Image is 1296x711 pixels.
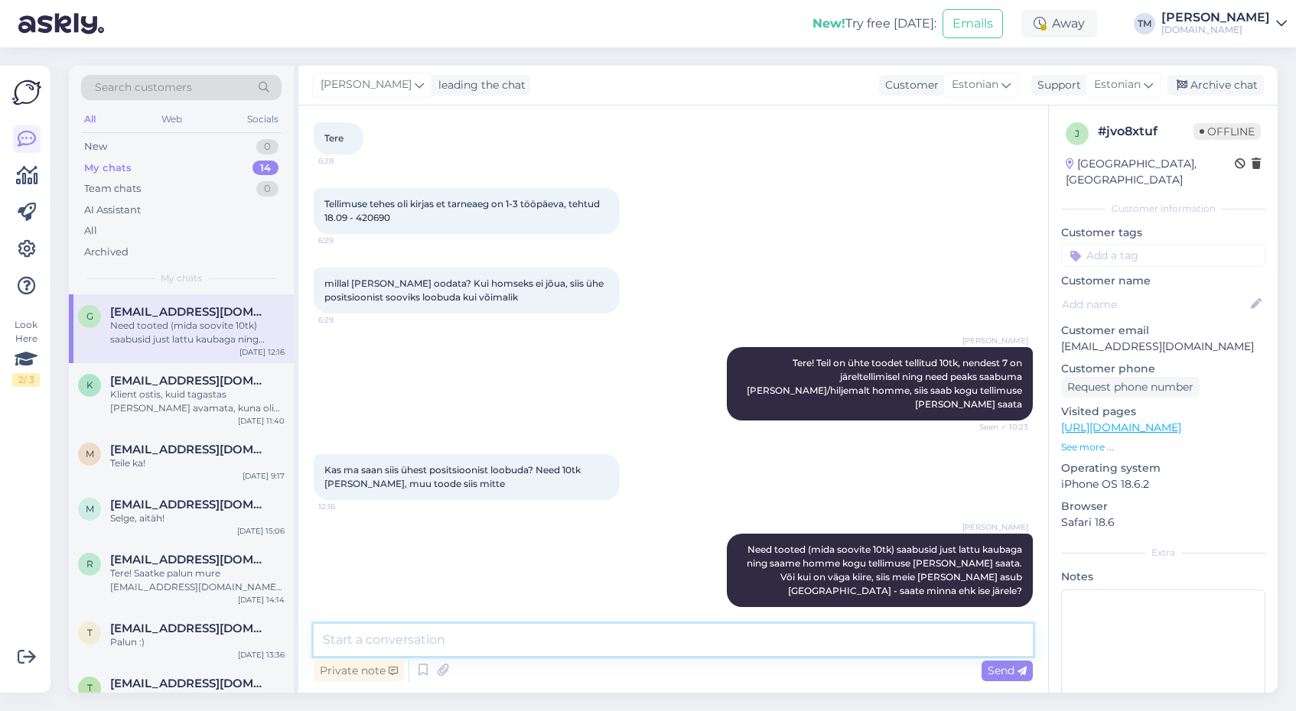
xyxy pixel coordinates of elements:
[943,9,1003,38] button: Emails
[84,245,129,260] div: Archived
[1061,460,1265,476] p: Operating system
[243,470,285,482] div: [DATE] 9:17
[1167,75,1264,96] div: Archive chat
[1134,13,1155,34] div: TM
[81,109,99,129] div: All
[321,76,412,93] span: [PERSON_NAME]
[1061,440,1265,454] p: See more ...
[324,132,344,144] span: Tere
[256,181,278,196] div: 0
[1061,377,1200,398] div: Request phone number
[318,501,376,512] span: 12:16
[110,635,285,649] div: Palun :)
[110,374,269,388] span: Katlin.kleberg@gmail.com
[314,661,404,681] div: Private note
[1066,156,1235,188] div: [GEOGRAPHIC_DATA], [GEOGRAPHIC_DATA]
[988,664,1027,677] span: Send
[879,77,939,93] div: Customer
[158,109,185,129] div: Web
[110,498,269,511] span: maire182@gmail.com
[747,544,1024,596] span: Need tooted (mida soovite 10tk) saabusid just lattu kaubaga ning saame homme kogu tellimuse [PERS...
[1061,273,1265,289] p: Customer name
[110,622,269,635] span: Taal.tiiu@gmail.com
[1061,323,1265,339] p: Customer email
[1061,498,1265,515] p: Browser
[1062,296,1248,313] input: Add name
[1061,569,1265,585] p: Notes
[812,16,845,31] b: New!
[1061,404,1265,420] p: Visited pages
[238,594,285,605] div: [DATE] 14:14
[1098,122,1193,141] div: # jvo8xtuf
[110,511,285,525] div: Selge, aitäh!
[84,161,132,176] div: My chats
[252,161,278,176] div: 14
[318,155,376,167] span: 6:28
[1193,123,1261,140] span: Offline
[244,109,282,129] div: Socials
[86,310,93,322] span: G
[1061,339,1265,355] p: [EMAIL_ADDRESS][DOMAIN_NAME]
[110,456,285,470] div: Teile ka!
[1161,11,1270,24] div: [PERSON_NAME]
[12,318,40,387] div: Look Here
[161,271,202,285] span: My chats
[1061,546,1265,560] div: Extra
[110,553,269,567] span: roman1popov1@gmail.com
[318,314,376,326] span: 6:29
[1061,202,1265,216] div: Customer information
[1061,420,1181,434] a: [URL][DOMAIN_NAME]
[747,357,1024,410] span: Tere! Teil on ühte toodet tellitud 10tk, nendest 7 on järeltellimisel ning need peaks saabuma [PE...
[87,682,93,693] span: t
[256,139,278,154] div: 0
[971,608,1028,619] span: 12:20
[110,388,285,415] div: Klient ostis, kuid tagastas [PERSON_NAME] avamata, kuna oli liiga suur. Kindlasti kontrollige kõi...
[1061,515,1265,531] p: Safari 18.6
[1075,128,1079,139] span: j
[84,223,97,239] div: All
[12,373,40,387] div: 2 / 3
[962,335,1028,346] span: [PERSON_NAME]
[1021,10,1097,37] div: Away
[86,448,94,459] span: M
[971,421,1028,433] span: Seen ✓ 10:23
[110,690,285,704] div: Tänan
[12,78,41,107] img: Askly Logo
[110,567,285,594] div: Tere! Saatke palun mure [EMAIL_ADDRESS][DOMAIN_NAME], tema uurib Hollandist, kas saab eraldi tell...
[237,525,285,537] div: [DATE] 15:06
[1161,11,1287,36] a: [PERSON_NAME][DOMAIN_NAME]
[952,76,998,93] span: Estonian
[238,649,285,661] div: [DATE] 13:36
[1161,24,1270,36] div: [DOMAIN_NAME]
[110,443,269,456] span: Merili.udekyll@gmail.com
[239,346,285,358] div: [DATE] 12:16
[110,319,285,346] div: Need tooted (mida soovite 10tk) saabusid just lattu kaubaga ning saame homme kogu tellimuse [PERS...
[1061,244,1265,267] input: Add a tag
[238,415,285,427] div: [DATE] 11:40
[110,677,269,690] span: tiia.kaar@hoolekandeteenused.ee
[95,80,192,96] span: Search customers
[1094,76,1141,93] span: Estonian
[324,278,606,303] span: millal [PERSON_NAME] oodata? Kui homseks ei jõua, siis ühe positsioonist sooviks loobuda kui võim...
[318,235,376,246] span: 6:29
[86,379,93,391] span: K
[110,305,269,319] span: Gorbats@icloud.com
[1061,225,1265,241] p: Customer tags
[324,464,583,489] span: Kas ma saan siis ühest positsioonist loobuda? Need 10tk [PERSON_NAME], muu toode siis mitte
[962,521,1028,533] span: [PERSON_NAME]
[1061,476,1265,492] p: iPhone OS 18.6.2
[84,181,141,196] div: Team chats
[86,503,94,515] span: m
[324,198,602,223] span: Tellimuse tehes oli kirjas et tarneaeg on 1-3 tööpäeva, tehtud 18.09 - 420690
[87,627,93,638] span: T
[1031,77,1081,93] div: Support
[84,203,141,218] div: AI Assistant
[86,558,93,570] span: r
[432,77,526,93] div: leading the chat
[1061,361,1265,377] p: Customer phone
[84,139,107,154] div: New
[812,15,936,33] div: Try free [DATE]:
